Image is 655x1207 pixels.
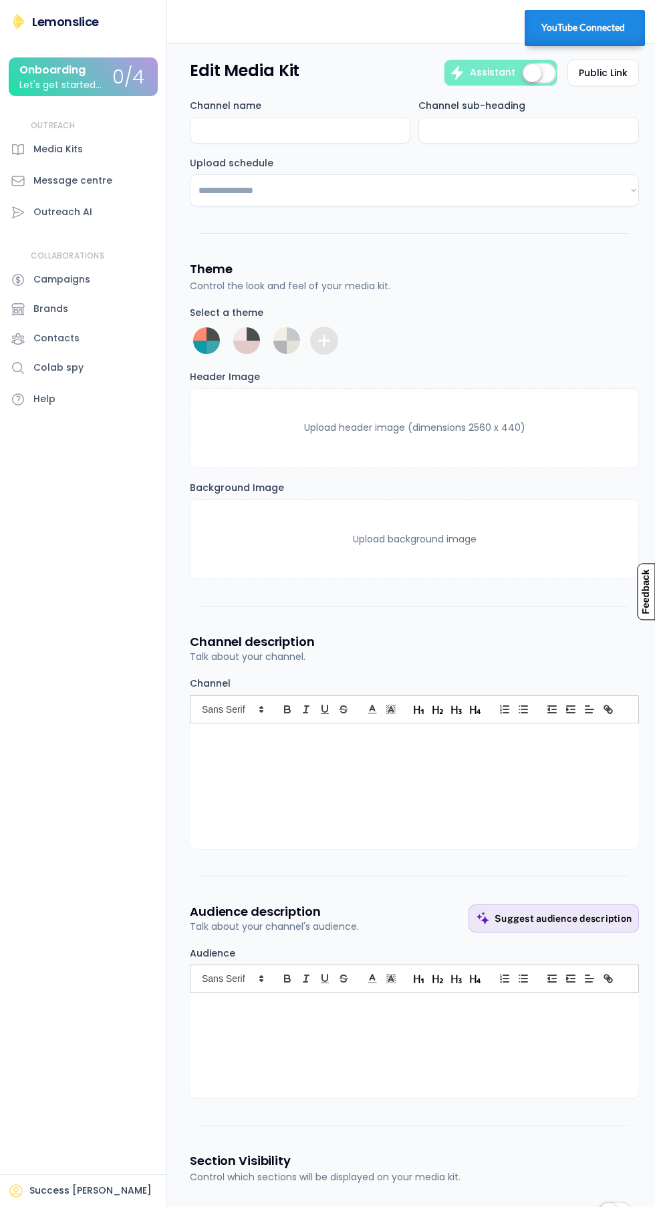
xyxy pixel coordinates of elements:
div: Talk about your channel's audience. [190,920,359,934]
img: MagicMajor%20%28Purple%29.svg [476,911,490,925]
div: OUTREACH [31,120,76,132]
h3: Section Visibility [190,1152,291,1169]
div: Message centre [33,174,112,188]
div: Header Image [190,371,260,383]
div: Select a theme [190,307,263,319]
div: Assistant [470,66,515,79]
div: Help [33,392,55,406]
div: Let's get started... [19,80,102,90]
h3: Edit Media Kit [190,59,299,82]
span: Font [196,971,268,987]
div: Lemonslice [32,13,99,30]
span: Font color [363,701,382,717]
div: COLLABORATIONS [31,250,104,262]
span: Font color [363,971,382,987]
img: Lemonslice [11,13,27,29]
span: Highlight color [382,701,400,717]
div: Suggest audience description [495,912,632,924]
strong: YouTube Connected [541,22,625,33]
div: Control which sections will be displayed on your media kit. [190,1170,461,1184]
span: Highlight color [382,971,400,987]
div: Background Image [190,482,284,494]
button: Public Link [567,59,639,86]
span: Font [196,701,268,717]
h3: Audience description [190,903,321,920]
div: Control the look and feel of your media kit. [190,279,390,293]
div: Use the assistant [449,65,465,81]
span: Text alignment [580,701,599,717]
div: Channel sub-heading [418,100,525,112]
div: Brands [33,302,68,316]
div: Add custom theme [316,333,332,349]
div: Channel name [190,100,261,112]
div: Channel [190,677,231,689]
div: Success [PERSON_NAME] [29,1184,152,1198]
div: Onboarding [19,64,86,76]
div: Outreach AI [33,205,92,219]
div: Upload schedule [190,157,273,169]
div: 0/4 [112,67,144,88]
div: Media Kits [33,142,83,156]
h3: Theme [190,261,232,277]
div: Talk about your channel. [190,650,305,664]
span: Text alignment [580,971,599,987]
div: Contacts [33,331,80,345]
div: Colab spy [33,361,84,375]
div: Campaigns [33,273,90,287]
h3: Channel description [190,633,315,650]
div: Audience [190,947,235,959]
